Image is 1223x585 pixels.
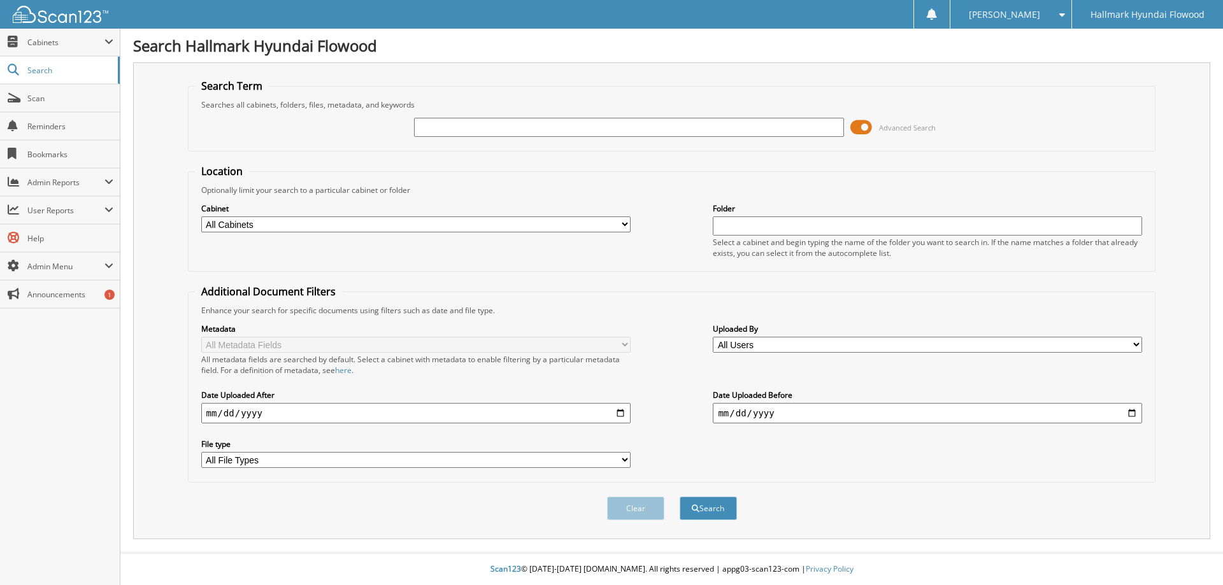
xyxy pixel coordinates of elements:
[27,37,104,48] span: Cabinets
[1091,11,1205,18] span: Hallmark Hyundai Flowood
[490,563,521,574] span: Scan123
[195,79,269,93] legend: Search Term
[879,123,936,132] span: Advanced Search
[27,177,104,188] span: Admin Reports
[201,403,631,423] input: start
[201,354,631,376] div: All metadata fields are searched by default. Select a cabinet with metadata to enable filtering b...
[195,164,249,178] legend: Location
[713,390,1142,400] label: Date Uploaded Before
[104,290,115,300] div: 1
[13,6,108,23] img: scan123-logo-white.svg
[713,403,1142,423] input: end
[27,233,113,244] span: Help
[195,99,1149,110] div: Searches all cabinets, folders, files, metadata, and keywords
[713,237,1142,258] div: Select a cabinet and begin typing the name of the folder you want to search in. If the name match...
[27,65,111,76] span: Search
[27,205,104,216] span: User Reports
[607,497,664,520] button: Clear
[680,497,737,520] button: Search
[713,203,1142,214] label: Folder
[133,35,1210,56] h1: Search Hallmark Hyundai Flowood
[27,149,113,160] span: Bookmarks
[201,203,631,214] label: Cabinet
[195,305,1149,316] div: Enhance your search for specific documents using filters such as date and file type.
[969,11,1040,18] span: [PERSON_NAME]
[120,554,1223,585] div: © [DATE]-[DATE] [DOMAIN_NAME]. All rights reserved | appg03-scan123-com |
[195,185,1149,195] div: Optionally limit your search to a particular cabinet or folder
[806,563,854,574] a: Privacy Policy
[1159,524,1223,585] iframe: Chat Widget
[201,323,631,334] label: Metadata
[27,93,113,104] span: Scan
[27,289,113,300] span: Announcements
[27,261,104,272] span: Admin Menu
[201,439,631,449] label: File type
[713,323,1142,334] label: Uploaded By
[201,390,631,400] label: Date Uploaded After
[27,121,113,132] span: Reminders
[195,285,342,299] legend: Additional Document Filters
[335,365,352,376] a: here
